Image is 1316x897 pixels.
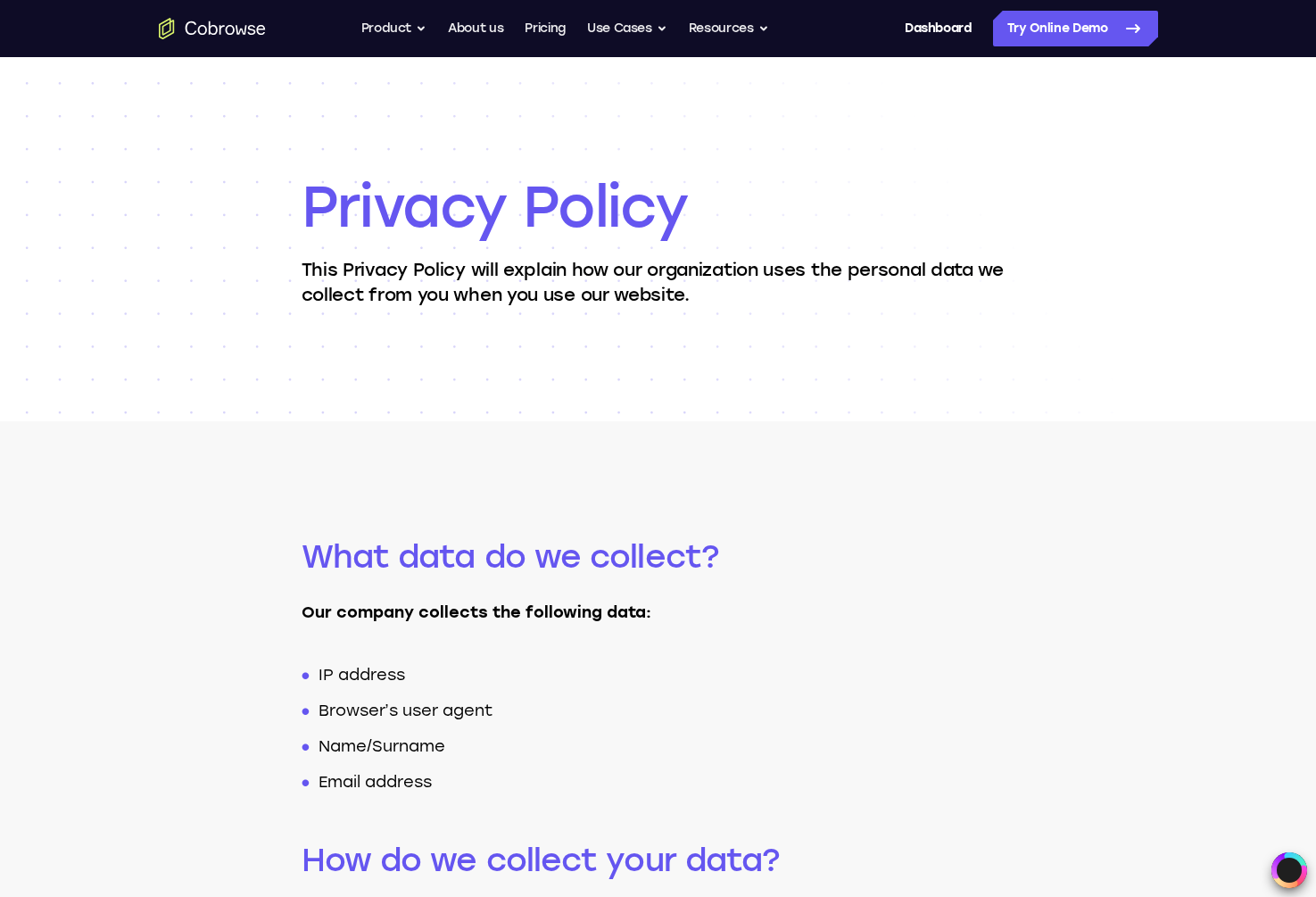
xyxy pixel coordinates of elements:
button: Resources [689,11,769,46]
li: IP address [319,653,1015,689]
a: Pricing [525,11,566,46]
h1: Privacy Policy [302,171,1015,243]
li: Browser’s user agent [319,689,1015,725]
li: Email address [319,760,1015,796]
a: About us [448,11,503,46]
h2: What data do we collect? [302,536,1015,578]
a: Go to the home page [159,18,266,39]
strong: Our company collects the following data: [302,602,651,622]
a: Dashboard [905,11,972,46]
a: Try Online Demo [993,11,1158,46]
li: Name/Surname [319,725,1015,760]
p: This Privacy Policy will explain how our organization uses the personal data we collect from you ... [302,257,1015,307]
h2: How do we collect your data? [302,839,1015,882]
button: Use Cases [587,11,667,46]
button: Product [361,11,427,46]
